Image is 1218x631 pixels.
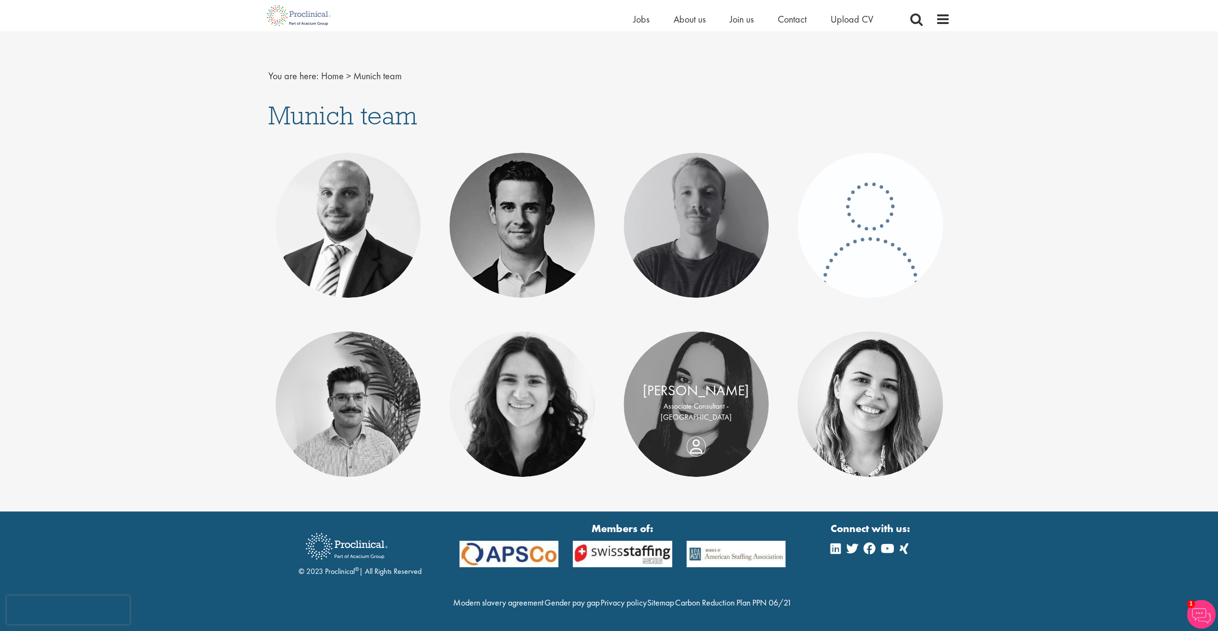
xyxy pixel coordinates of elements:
span: Munich team [353,70,402,82]
a: Sitemap [647,597,674,608]
img: APSCo [566,541,679,567]
a: Modern slavery agreement [453,597,543,608]
strong: Members of: [459,521,786,536]
span: > [346,70,351,82]
strong: Connect with us: [831,521,912,536]
img: Proclinical Recruitment [299,526,395,566]
a: Upload CV [831,13,873,25]
div: © 2023 Proclinical | All Rights Reserved [299,526,422,577]
a: breadcrumb link [321,70,344,82]
iframe: reCAPTCHA [7,595,130,624]
a: About us [674,13,706,25]
a: Carbon Reduction Plan PPN 06/21 [675,597,792,608]
a: [PERSON_NAME] [643,381,749,400]
span: Munich team [268,99,417,132]
img: Chatbot [1187,600,1216,629]
img: APSCo [679,541,793,567]
a: Contact [778,13,807,25]
a: Privacy policy [600,597,646,608]
p: Associate Consultant - [GEOGRAPHIC_DATA] [633,401,760,423]
span: 1 [1187,600,1195,608]
a: Gender pay gap [544,597,600,608]
a: Join us [730,13,754,25]
sup: ® [355,565,359,573]
span: You are here: [268,70,319,82]
a: Jobs [633,13,650,25]
img: APSCo [452,541,566,567]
